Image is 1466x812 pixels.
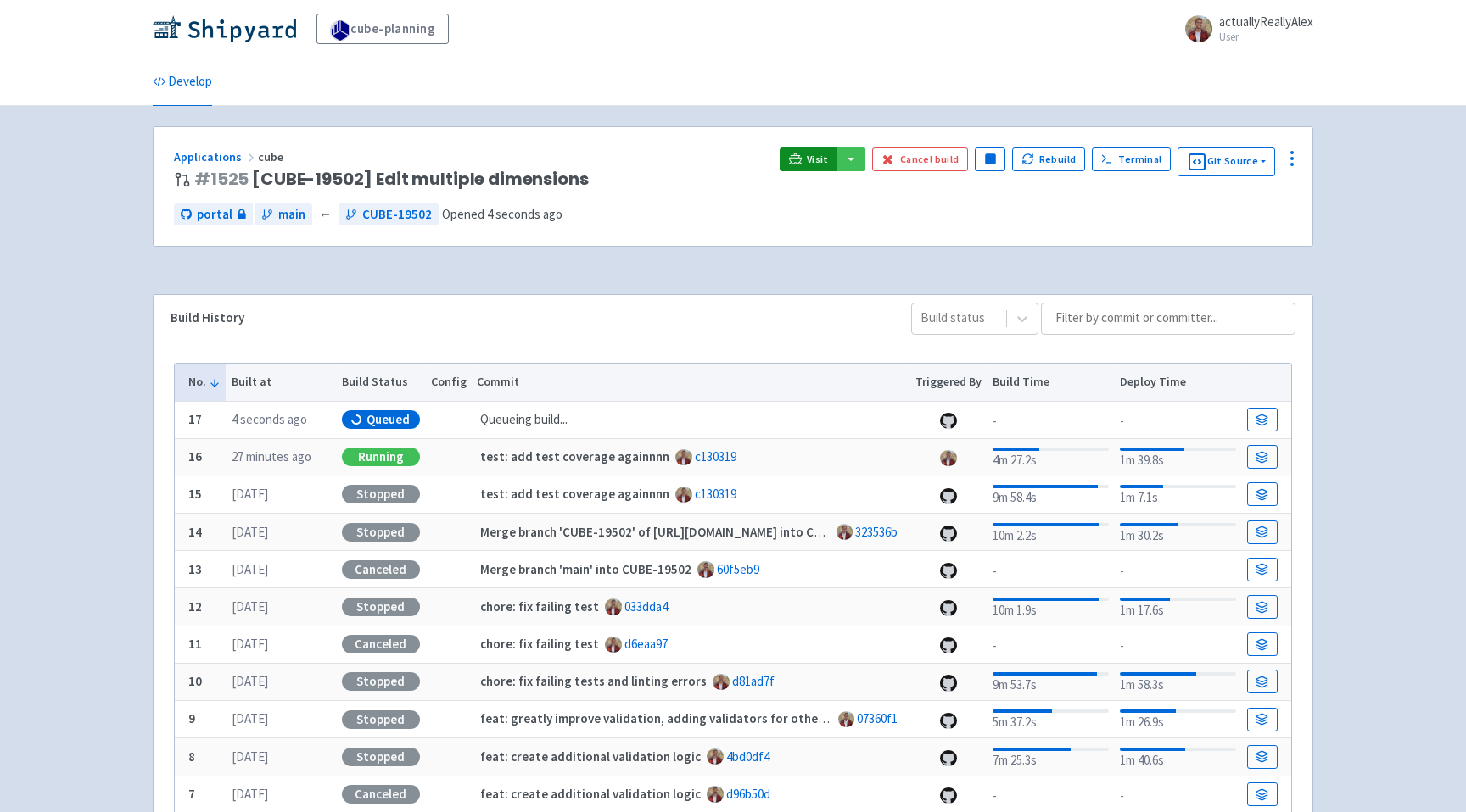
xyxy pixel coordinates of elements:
[480,636,599,652] strong: chore: fix failing test
[232,636,268,652] time: [DATE]
[1120,481,1236,508] div: 1m 7.1s
[1175,15,1313,42] a: actuallyReallyAlex User
[910,364,988,401] th: Triggered By
[171,309,884,328] div: Build History
[188,561,202,577] b: 13
[993,559,1109,581] div: -
[993,520,1109,546] div: 10m 2.2s
[188,373,221,391] button: No.
[993,594,1109,620] div: 10m 1.9s
[480,748,701,765] strong: feat: create additional validation logic
[480,561,691,577] strong: Merge branch 'main' into CUBE-19502
[1012,147,1085,171] button: Rebuild
[1219,31,1313,42] small: User
[1120,409,1236,431] div: -
[993,783,1109,806] div: -
[1120,594,1236,620] div: 1m 17.6s
[857,710,898,726] a: 07360f1
[342,748,420,766] div: Stopped
[188,786,195,802] b: 7
[1247,595,1278,619] a: Build Details
[1120,706,1236,732] div: 1m 26.9s
[188,748,195,765] b: 8
[993,633,1109,656] div: -
[342,785,420,804] div: Canceled
[232,598,268,615] time: [DATE]
[480,786,701,802] strong: feat: create additional validation logic
[1247,670,1278,693] a: Build Details
[188,636,202,652] b: 11
[624,636,668,652] a: d6eaa97
[339,203,439,226] a: CUBE-19502
[197,205,232,225] span: portal
[1219,14,1313,30] span: actuallyReallyAlex
[1247,408,1278,431] a: Build Details
[726,786,770,802] a: d96b50d
[1247,745,1278,769] a: Build Details
[807,153,829,166] span: Visit
[232,673,268,689] time: [DATE]
[1092,147,1171,171] a: Terminal
[1247,558,1278,581] a: Build Details
[342,523,420,542] div: Stopped
[695,486,736,502] a: c130319
[487,206,562,222] time: 4 seconds ago
[480,524,876,540] strong: Merge branch 'CUBE-19502' of [URL][DOMAIN_NAME] into CUBE-19502
[1247,482,1278,506] a: Build Details
[1178,147,1275,176] button: Git Source
[480,448,669,464] strong: test: add test coverage againnnn
[480,673,707,689] strong: chore: fix failing tests and linting errors
[624,598,668,615] a: 033dda4
[1120,633,1236,656] div: -
[987,364,1114,401] th: Build Time
[232,786,268,802] time: [DATE]
[232,524,268,540] time: [DATE]
[342,672,420,691] div: Stopped
[1041,303,1295,335] input: Filter by commit or committer...
[780,147,837,171] a: Visit
[480,486,669,502] strong: test: add test coverage againnnn
[695,448,736,464] a: c130319
[1247,520,1278,544] a: Build Details
[1120,669,1236,695] div: 1m 58.3s
[425,364,472,401] th: Config
[153,58,212,106] a: Develop
[993,744,1109,770] div: 7m 25.3s
[232,748,268,765] time: [DATE]
[855,524,898,540] a: 323536b
[188,598,202,615] b: 12
[993,444,1109,470] div: 4m 27.2s
[232,448,311,464] time: 27 minutes ago
[1247,708,1278,731] a: Build Details
[336,364,425,401] th: Build Status
[232,486,268,502] time: [DATE]
[174,203,253,226] a: portal
[232,411,307,427] time: 4 seconds ago
[1247,632,1278,656] a: Build Details
[194,167,249,191] a: #1525
[993,409,1109,431] div: -
[316,14,449,44] a: cube-planning
[993,706,1109,732] div: 5m 37.2s
[1114,364,1241,401] th: Deploy Time
[342,635,420,653] div: Canceled
[278,205,305,225] span: main
[188,486,202,502] b: 15
[872,147,968,171] button: Cancel build
[993,481,1109,508] div: 9m 58.4s
[174,149,258,164] a: Applications
[1120,444,1236,470] div: 1m 39.8s
[342,485,420,503] div: Stopped
[1120,783,1236,806] div: -
[480,410,568,430] span: Queueing build...
[366,411,410,428] span: Queued
[255,203,312,226] a: main
[342,560,420,579] div: Canceled
[993,669,1109,695] div: 9m 53.7s
[480,598,599,615] strong: chore: fix failing test
[258,149,286,164] span: cube
[342,448,420,466] div: Running
[362,205,432,225] span: CUBE-19502
[188,524,202,540] b: 14
[442,206,562,222] span: Opened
